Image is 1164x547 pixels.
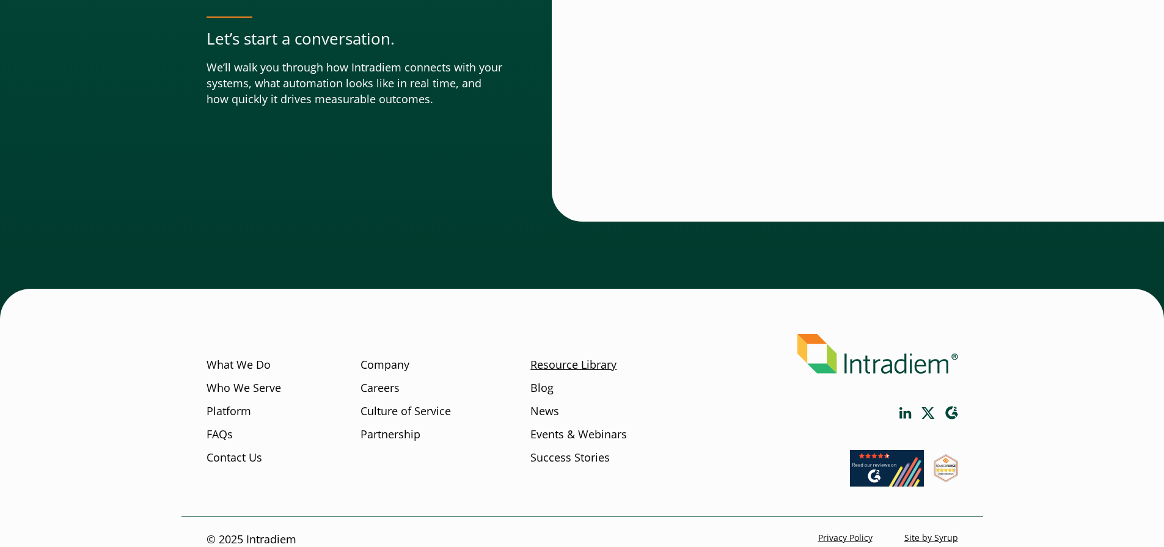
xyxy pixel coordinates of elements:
[207,427,233,443] a: FAQs
[361,357,409,373] a: Company
[797,334,958,374] img: Intradiem
[361,380,400,396] a: Careers
[904,532,958,544] a: Site by Syrup
[530,404,559,419] a: News
[207,357,271,373] a: What We Do
[934,454,958,482] img: SourceForge User Reviews
[934,471,958,485] a: Link opens in a new window
[207,450,262,466] a: Contact Us
[207,380,281,396] a: Who We Serve
[530,357,617,373] a: Resource Library
[530,380,554,396] a: Blog
[207,27,503,50] p: Let’s start a conversation.
[899,407,912,419] a: Link opens in a new window
[530,427,627,443] a: Events & Webinars
[818,532,873,544] a: Privacy Policy
[945,406,958,420] a: Link opens in a new window
[361,427,420,443] a: Partnership
[530,450,610,466] a: Success Stories
[921,407,935,419] a: Link opens in a new window
[850,475,924,490] a: Link opens in a new window
[850,450,924,487] img: Read our reviews on G2
[207,60,503,107] p: We’ll walk you through how Intradiem connects with your systems, what automation looks like in re...
[361,404,451,419] a: Culture of Service
[207,404,251,419] a: Platform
